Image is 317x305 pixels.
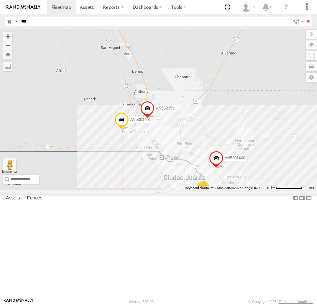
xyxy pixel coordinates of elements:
img: rand-logo.svg [7,5,40,9]
label: Search Filter Options [290,17,304,26]
button: Map Scale: 10 km per 77 pixels [264,186,304,190]
label: Search Query [14,17,19,26]
a: Visit our Website [4,298,34,305]
button: Keyboard shortcuts [185,186,213,190]
div: © Copyright 2025 - [249,300,313,304]
span: 10 km [266,186,276,190]
button: Zoom Home [3,50,12,59]
button: Zoom out [3,41,12,50]
div: 12 [196,181,209,194]
span: AN532359 [156,106,174,110]
div: Rigo Acosta [239,2,258,12]
label: Map Settings [306,73,317,82]
span: AN5301400 [225,156,245,160]
label: Dock Summary Table to the Right [299,194,305,203]
label: Measure [3,62,12,71]
i: ? [281,2,291,12]
a: Terms and Conditions [279,300,313,304]
label: Hide Summary Table [306,194,312,203]
span: Map data ©2025 Google, INEGI [217,186,263,190]
a: Terms [307,186,314,189]
label: Fences [24,194,46,203]
button: Drag Pegman onto the map to open Street View [3,158,16,171]
button: Zoom in [3,32,12,41]
div: Version: 306.00 [129,300,154,304]
label: Dock Summary Table to the Left [292,194,299,203]
label: Assets [3,194,23,203]
span: AN5301401 [130,117,151,122]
